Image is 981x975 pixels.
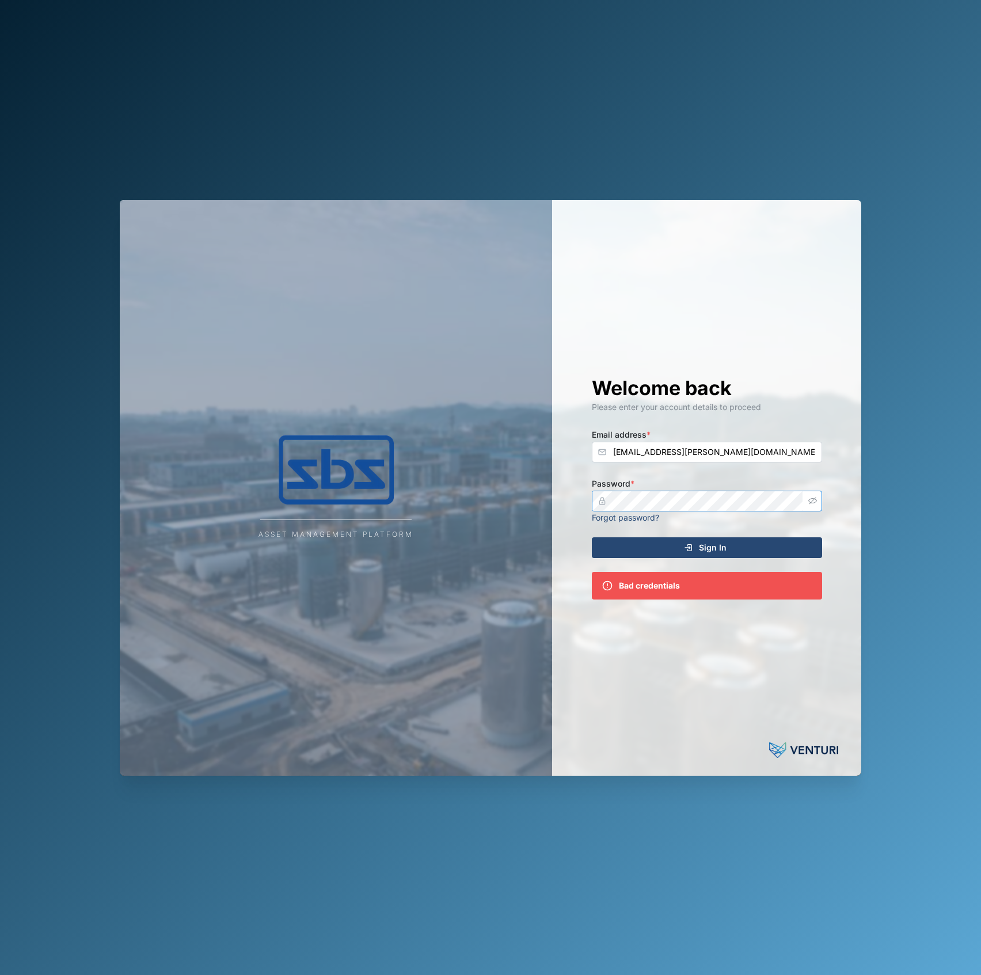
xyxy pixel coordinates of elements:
input: Enter your email [592,442,822,462]
div: Please enter your account details to proceed [592,401,822,413]
label: Email address [592,428,651,441]
img: Company Logo [221,435,451,504]
div: Bad credentials [619,579,680,592]
a: Forgot password? [592,513,659,522]
img: Powered by: Venturi [769,739,838,762]
span: Sign In [699,538,727,557]
h1: Welcome back [592,375,822,401]
label: Password [592,477,634,490]
div: Asset Management Platform [258,529,413,540]
button: Sign In [592,537,822,558]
